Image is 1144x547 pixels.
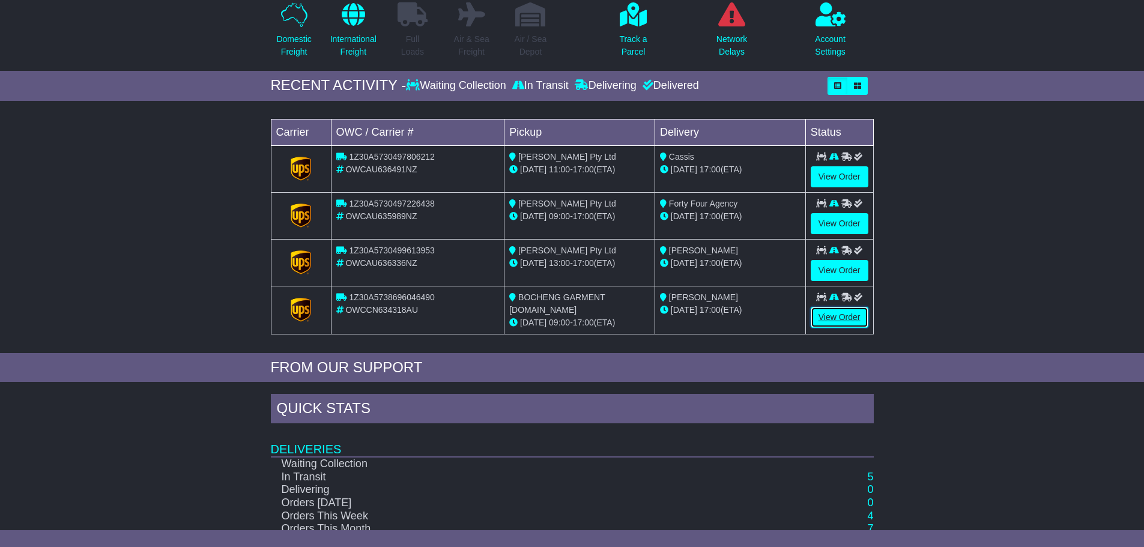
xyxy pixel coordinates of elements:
a: AccountSettings [814,2,846,65]
a: 4 [867,510,873,522]
a: NetworkDelays [716,2,748,65]
span: 17:00 [573,165,594,174]
div: Delivering [572,79,640,92]
div: In Transit [509,79,572,92]
span: 1Z30A5738696046490 [349,292,434,302]
span: [DATE] [520,318,546,327]
span: [DATE] [671,305,697,315]
a: View Order [811,307,868,328]
td: Carrier [271,119,331,145]
span: [PERSON_NAME] Pty Ltd [518,246,616,255]
a: InternationalFreight [330,2,377,65]
a: 5 [867,471,873,483]
div: - (ETA) [509,210,650,223]
span: OWCAU636336NZ [345,258,417,268]
span: 1Z30A5730497806212 [349,152,434,162]
a: 0 [867,497,873,509]
a: 0 [867,483,873,495]
td: Waiting Collection [271,457,762,471]
div: (ETA) [660,163,800,176]
span: OWCCN634318AU [345,305,418,315]
p: Domestic Freight [276,33,311,58]
td: Orders This Week [271,510,762,523]
a: View Order [811,213,868,234]
span: [DATE] [671,211,697,221]
p: Full Loads [398,33,428,58]
a: 7 [867,522,873,534]
span: 11:00 [549,165,570,174]
td: Pickup [504,119,655,145]
div: (ETA) [660,257,800,270]
span: [DATE] [520,211,546,221]
img: GetCarrierServiceLogo [291,157,311,181]
span: OWCAU635989NZ [345,211,417,221]
span: Cassis [669,152,694,162]
span: [PERSON_NAME] [669,292,738,302]
span: 17:00 [700,211,721,221]
div: (ETA) [660,210,800,223]
div: RECENT ACTIVITY - [271,77,407,94]
a: Track aParcel [619,2,647,65]
span: OWCAU636491NZ [345,165,417,174]
span: 09:00 [549,211,570,221]
div: - (ETA) [509,163,650,176]
a: View Order [811,260,868,281]
span: [DATE] [671,165,697,174]
span: 17:00 [573,211,594,221]
p: Track a Parcel [619,33,647,58]
p: Air / Sea Depot [515,33,547,58]
span: [PERSON_NAME] Pty Ltd [518,199,616,208]
div: Quick Stats [271,394,874,426]
span: 17:00 [700,165,721,174]
div: Waiting Collection [406,79,509,92]
span: 13:00 [549,258,570,268]
span: [DATE] [671,258,697,268]
div: - (ETA) [509,316,650,329]
span: 17:00 [573,258,594,268]
span: 17:00 [700,258,721,268]
span: [DATE] [520,165,546,174]
div: FROM OUR SUPPORT [271,359,874,376]
span: [DATE] [520,258,546,268]
p: Account Settings [815,33,846,58]
span: 1Z30A5730497226438 [349,199,434,208]
span: [PERSON_NAME] [669,246,738,255]
span: 17:00 [573,318,594,327]
span: BOCHENG GARMENT [DOMAIN_NAME] [509,292,605,315]
img: GetCarrierServiceLogo [291,250,311,274]
a: DomesticFreight [276,2,312,65]
td: Deliveries [271,426,874,457]
td: Delivery [655,119,805,145]
p: International Freight [330,33,377,58]
p: Air & Sea Freight [454,33,489,58]
span: 09:00 [549,318,570,327]
span: 1Z30A5730499613953 [349,246,434,255]
div: (ETA) [660,304,800,316]
img: GetCarrierServiceLogo [291,204,311,228]
img: GetCarrierServiceLogo [291,298,311,322]
span: 17:00 [700,305,721,315]
td: In Transit [271,471,762,484]
td: Orders This Month [271,522,762,536]
div: Delivered [640,79,699,92]
a: View Order [811,166,868,187]
td: OWC / Carrier # [331,119,504,145]
td: Orders [DATE] [271,497,762,510]
span: [PERSON_NAME] Pty Ltd [518,152,616,162]
div: - (ETA) [509,257,650,270]
td: Delivering [271,483,762,497]
span: Forty Four Agency [669,199,737,208]
p: Network Delays [716,33,747,58]
td: Status [805,119,873,145]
